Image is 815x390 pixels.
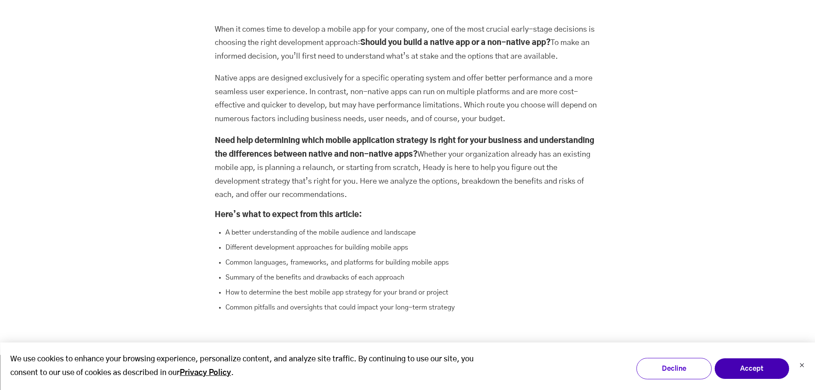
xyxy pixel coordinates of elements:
[714,358,789,379] button: Accept
[225,288,601,297] li: How to determine the best mobile app strategy for your brand or project
[636,358,711,379] button: Decline
[215,134,601,202] p: Whether your organization already has an existing mobile app, is planning a relaunch, or starting...
[225,273,601,282] li: Summary of the benefits and drawbacks of each approach
[225,303,601,312] li: Common pitfalls and oversights that could impact your long-term strategy
[215,137,594,158] span: Need help determining which mobile application strategy is right for your business and understand...
[225,228,601,237] li: A better understanding of the mobile audience and landscape
[799,362,804,371] button: Dismiss cookie banner
[215,72,601,126] p: Native apps are designed exclusively for a specific operating system and offer better performance...
[215,211,601,220] p: Here’s what to expect from this article:
[180,366,231,380] a: Privacy Policy
[360,39,551,47] span: Should you build a native app or a non-native app?
[10,353,479,380] p: We use cookies to enhance your browsing experience, personalize content, and analyze site traffic...
[225,258,601,267] li: Common languages, frameworks, and platforms for building mobile apps
[225,243,601,252] li: Different development approaches for building mobile apps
